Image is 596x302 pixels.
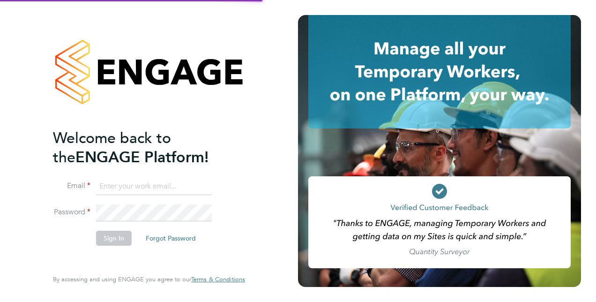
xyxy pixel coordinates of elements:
[96,178,212,195] input: Enter your work email...
[53,129,171,166] span: Welcome back to the
[138,231,203,246] button: Forgot Password
[53,181,90,191] label: Email
[53,275,245,283] span: By accessing and using ENGAGE you agree to our
[96,231,132,246] button: Sign In
[53,128,236,167] h2: ENGAGE Platform!
[53,207,90,217] label: Password
[191,276,245,283] a: Terms & Conditions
